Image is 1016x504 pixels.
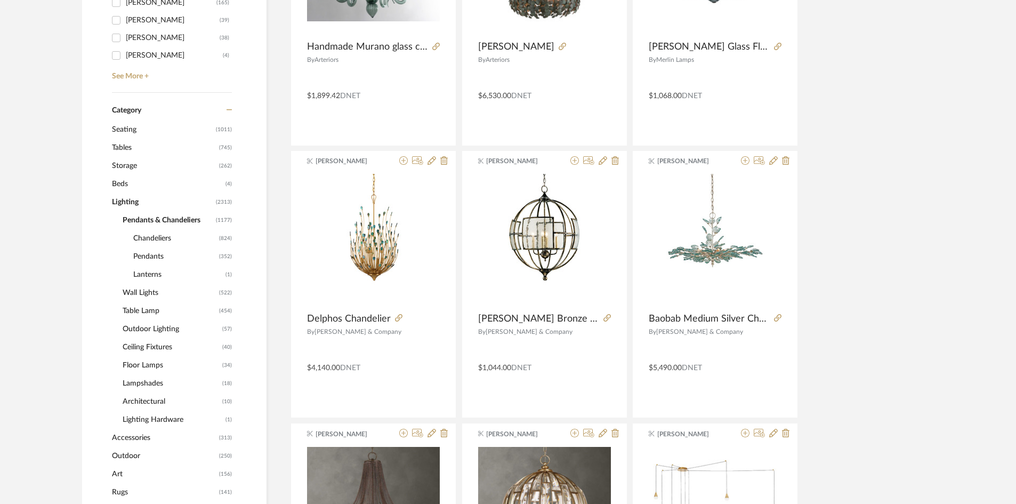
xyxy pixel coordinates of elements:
[126,47,223,64] div: [PERSON_NAME]
[219,447,232,465] span: (250)
[649,57,656,63] span: By
[320,174,427,307] img: Delphos Chandelier
[486,156,553,166] span: [PERSON_NAME]
[123,302,216,320] span: Table Lamp
[222,339,232,356] span: (40)
[657,156,724,166] span: [PERSON_NAME]
[478,41,554,53] span: [PERSON_NAME]
[307,313,391,325] span: Delphos Chandelier
[219,429,232,446] span: (313)
[112,106,141,115] span: Category
[219,230,232,247] span: (824)
[126,29,220,46] div: [PERSON_NAME]
[123,338,220,356] span: Ceiling Fixtures
[656,329,743,335] span: [PERSON_NAME] & Company
[112,193,213,211] span: Lighting
[222,321,232,338] span: (57)
[112,121,213,139] span: Seating
[657,429,724,439] span: [PERSON_NAME]
[216,212,232,229] span: (1177)
[112,465,216,483] span: Art
[649,92,682,100] span: $1,068.00
[316,429,383,439] span: [PERSON_NAME]
[486,329,572,335] span: [PERSON_NAME] & Company
[511,364,531,372] span: DNET
[123,374,220,393] span: Lampshades
[220,12,229,29] div: (39)
[219,157,232,174] span: (262)
[112,157,216,175] span: Storage
[340,364,360,372] span: DNET
[478,313,599,325] span: [PERSON_NAME] Bronze Orb Chandelier
[316,156,383,166] span: [PERSON_NAME]
[223,47,229,64] div: (4)
[649,313,770,325] span: Baobab Medium Silver Chandelier
[478,92,511,100] span: $6,530.00
[682,364,702,372] span: DNET
[307,57,315,63] span: By
[216,121,232,138] span: (1011)
[225,175,232,193] span: (4)
[486,57,510,63] span: Arteriors
[307,329,315,335] span: By
[307,364,340,372] span: $4,140.00
[225,411,232,428] span: (1)
[216,194,232,211] span: (2313)
[307,92,340,100] span: $1,899.42
[478,329,486,335] span: By
[222,393,232,410] span: (10)
[133,229,216,247] span: Chandeliers
[112,429,216,447] span: Accessories
[112,447,216,465] span: Outdoor
[219,248,232,265] span: (352)
[486,429,553,439] span: [PERSON_NAME]
[123,211,213,229] span: Pendants & Chandeliers
[112,139,216,157] span: Tables
[133,266,223,284] span: Lanterns
[219,466,232,483] span: (156)
[123,411,223,429] span: Lighting Hardware
[219,139,232,156] span: (745)
[112,483,216,501] span: Rugs
[315,57,338,63] span: Arteriors
[133,247,216,266] span: Pendants
[662,174,769,307] img: Baobab Medium Silver Chandelier
[491,174,598,307] img: Broxton Bronze Orb Chandelier
[112,175,223,193] span: Beds
[225,266,232,283] span: (1)
[511,92,531,100] span: DNET
[123,393,220,411] span: Architectural
[220,29,229,46] div: (38)
[219,302,232,319] span: (454)
[222,375,232,392] span: (18)
[340,92,360,100] span: DNET
[219,284,232,301] span: (522)
[649,41,770,53] span: [PERSON_NAME] Glass Flower Chandelier
[315,329,401,335] span: [PERSON_NAME] & Company
[478,364,511,372] span: $1,044.00
[682,92,702,100] span: DNET
[649,364,682,372] span: $5,490.00
[307,41,428,53] span: Handmade Murano glass chandelier Rialto green color with artistic decorations, 6 lights, handmade...
[123,320,220,338] span: Outdoor Lighting
[656,57,694,63] span: Merlin Lamps
[109,64,232,81] a: See More +
[123,284,216,302] span: Wall Lights
[649,329,656,335] span: By
[478,57,486,63] span: By
[126,12,220,29] div: [PERSON_NAME]
[123,356,220,374] span: Floor Lamps
[222,357,232,374] span: (34)
[219,484,232,501] span: (141)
